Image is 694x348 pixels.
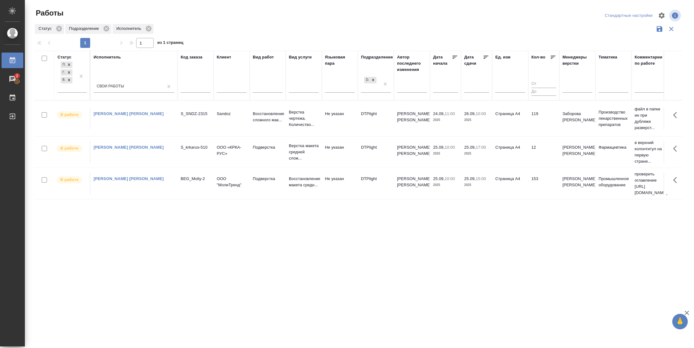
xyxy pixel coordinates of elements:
[464,111,476,116] p: 26.09,
[61,77,66,83] div: В работе
[181,176,211,182] div: BEG_Molly-2
[253,176,283,182] p: Подверстка
[464,176,476,181] p: 25.09,
[562,54,592,67] div: Менеджеры верстки
[672,314,688,329] button: 🙏
[528,173,559,194] td: 153
[433,54,452,67] div: Дата начала
[94,111,164,116] a: [PERSON_NAME] [PERSON_NAME]
[35,24,64,34] div: Статус
[39,26,54,32] p: Статус
[528,141,559,163] td: 12
[603,11,654,21] div: split button
[289,143,319,161] p: Верстка макета средней слож...
[60,61,73,69] div: Подбор, Готов к работе, В работе
[669,173,684,188] button: Здесь прячутся важные кнопки
[476,111,486,116] p: 10:00
[531,54,545,60] div: Кол-во
[562,111,592,123] p: Заборова [PERSON_NAME]
[445,111,455,116] p: 11:00
[58,54,72,60] div: Статус
[669,141,684,156] button: Здесь прячутся важные кнопки
[599,54,617,60] div: Тематика
[492,108,528,129] td: Страница А4
[94,176,164,181] a: [PERSON_NAME] [PERSON_NAME]
[433,117,458,123] p: 2025
[94,54,121,60] div: Исполнитель
[528,108,559,129] td: 119
[69,26,101,32] p: Подразделение
[325,54,355,67] div: Языковая пара
[599,109,628,128] p: Производство лекарственных препаратов
[531,80,556,88] input: От
[433,182,458,188] p: 2025
[445,176,455,181] p: 10:00
[97,84,124,89] div: Свои работы
[669,10,682,21] span: Посмотреть информацию
[60,69,73,77] div: Подбор, Готов к работе, В работе
[562,144,592,157] p: [PERSON_NAME] [PERSON_NAME]
[397,54,427,73] div: Автор последнего изменения
[464,54,483,67] div: Дата сдачи
[217,176,247,188] p: ООО "МолиТренд"
[476,176,486,181] p: 15:00
[34,8,63,18] span: Работы
[181,111,211,117] div: S_SNDZ-2315
[322,173,358,194] td: Не указан
[433,145,445,150] p: 25.09,
[476,145,486,150] p: 17:00
[675,315,685,328] span: 🙏
[492,141,528,163] td: Страница А4
[394,173,430,194] td: [PERSON_NAME] [PERSON_NAME]
[60,76,73,84] div: Подбор, Готов к работе, В работе
[433,176,445,181] p: 25.09,
[464,151,489,157] p: 2025
[358,173,394,194] td: DTPlight
[181,144,211,151] div: S_krkarus-510
[445,145,455,150] p: 10:00
[358,108,394,129] td: DTPlight
[361,54,393,60] div: Подразделение
[60,177,78,183] p: В работе
[464,145,476,150] p: 25.09,
[94,145,164,150] a: [PERSON_NAME] [PERSON_NAME]
[654,23,665,35] button: Сохранить фильтры
[433,151,458,157] p: 2025
[492,173,528,194] td: Страница А4
[217,54,231,60] div: Клиент
[665,23,677,35] button: Сбросить фильтры
[65,24,111,34] div: Подразделение
[464,117,489,123] p: 2025
[289,176,319,188] p: Восстановление макета средн...
[116,26,143,32] p: Исполнитель
[2,71,23,87] a: 2
[358,141,394,163] td: DTPlight
[364,77,370,83] div: DTPlight
[635,171,664,196] p: проверить оглавление [URL][DOMAIN_NAME]..
[253,144,283,151] p: Подверстка
[363,76,377,84] div: DTPlight
[289,109,319,128] p: Верстка чертежа. Количество...
[12,73,22,79] span: 2
[181,54,202,60] div: Код заказа
[635,140,664,165] p: в верхний колонтитул на первую страни...
[635,106,664,131] p: файл в папке ин при дубляже разверст...
[60,112,78,118] p: В работе
[253,54,274,60] div: Вид работ
[654,8,669,23] span: Настроить таблицу
[562,176,592,188] p: [PERSON_NAME] [PERSON_NAME]
[599,176,628,188] p: Промышленное оборудование
[113,24,154,34] div: Исполнитель
[669,108,684,123] button: Здесь прячутся важные кнопки
[394,108,430,129] td: [PERSON_NAME] [PERSON_NAME]
[531,88,556,95] input: До
[157,39,183,48] span: из 1 страниц
[322,108,358,129] td: Не указан
[635,54,664,67] div: Комментарии по работе
[495,54,511,60] div: Ед. изм
[61,69,66,76] div: Готов к работе
[61,62,66,68] div: Подбор
[433,111,445,116] p: 24.09,
[56,111,87,119] div: Исполнитель выполняет работу
[56,144,87,153] div: Исполнитель выполняет работу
